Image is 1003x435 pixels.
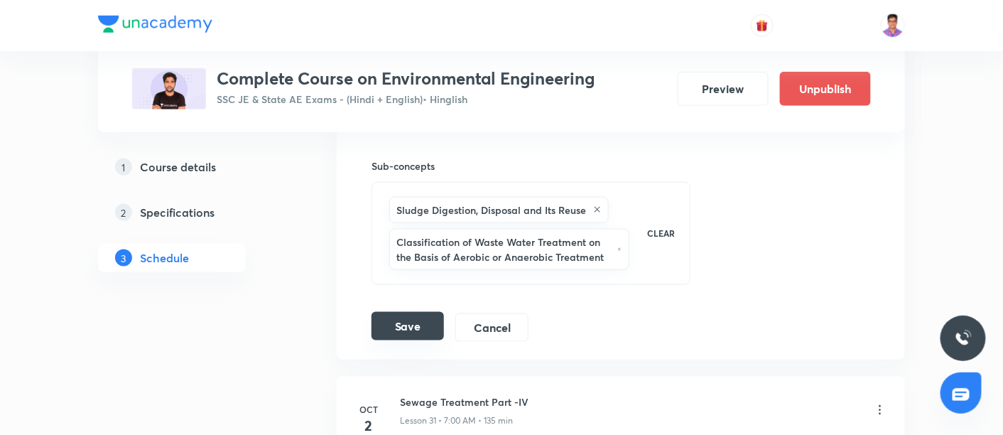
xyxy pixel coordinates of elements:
h5: Specifications [141,204,215,221]
h6: Sewage Treatment Part -IV [400,394,528,409]
button: avatar [751,14,774,37]
h6: Oct [354,403,383,416]
p: 1 [115,159,132,176]
img: C86CD89B-FEE5-45C4-B8BD-590031B316A1_plus.png [132,68,206,109]
p: 2 [115,204,132,221]
a: Company Logo [98,16,212,36]
button: Cancel [455,313,528,342]
h6: Sub-concepts [372,159,690,173]
h3: Complete Course on Environmental Engineering [217,68,595,89]
h6: Classification of Waste Water Treatment on the Basis of Aerobic or Anaerobic Treatment [396,235,610,264]
h6: Sludge Digestion, Disposal and Its Reuse [396,203,586,217]
p: 3 [115,249,132,267]
p: CLEAR [648,227,676,240]
img: avatar [756,19,769,32]
img: Tejas Sharma [881,14,905,38]
h5: Course details [141,159,217,176]
a: 1Course details [98,153,291,181]
a: 2Specifications [98,198,291,227]
p: Lesson 31 • 7:00 AM • 135 min [400,415,513,428]
button: Unpublish [780,72,871,106]
img: ttu [955,330,972,347]
button: Preview [678,72,769,106]
p: SSC JE & State AE Exams - (Hindi + English) • Hinglish [217,92,595,107]
h5: Schedule [141,249,190,267]
button: Save [372,312,444,340]
img: Company Logo [98,16,212,33]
